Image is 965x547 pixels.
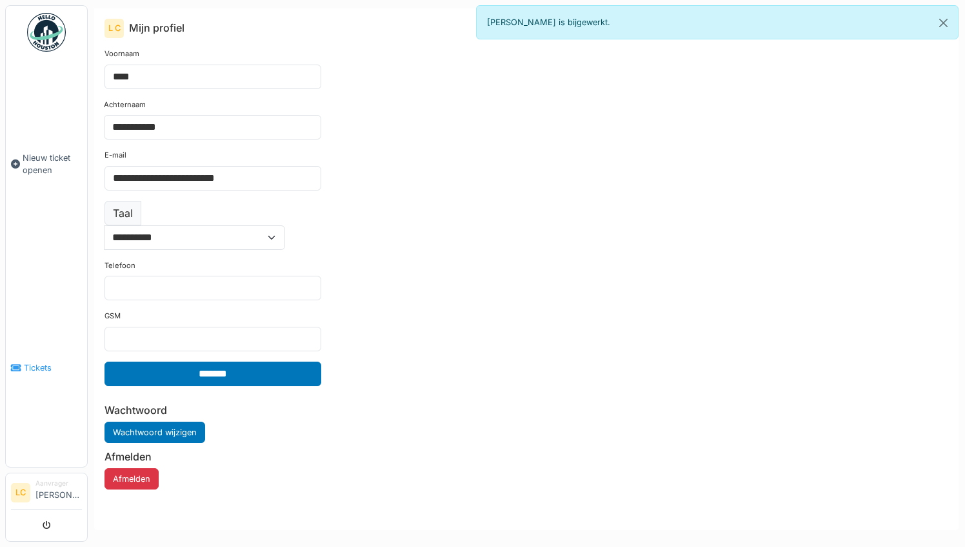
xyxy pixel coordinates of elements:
h6: Afmelden [104,451,321,463]
label: Telefoon [104,260,135,271]
a: Tickets [6,269,87,468]
button: Close [929,6,958,40]
h6: Mijn profiel [129,22,184,34]
a: LC Aanvrager[PERSON_NAME] [11,479,82,510]
span: Nieuw ticket openen [23,152,82,176]
li: [PERSON_NAME] [35,479,82,506]
label: Taal [104,201,141,225]
div: Aanvrager [35,479,82,488]
a: Nieuw ticket openen [6,59,87,269]
button: Afmelden [104,468,159,490]
img: Badge_color-CXgf-gQk.svg [27,13,66,52]
h6: Wachtwoord [104,404,321,417]
label: Voornaam [104,48,139,59]
label: Achternaam [104,99,146,110]
span: Tickets [24,362,82,374]
div: L C [104,19,124,38]
li: LC [11,483,30,502]
label: E-mail [104,150,126,161]
a: Wachtwoord wijzigen [104,422,205,443]
div: [PERSON_NAME] is bijgewerkt. [476,5,959,39]
label: GSM [104,311,121,322]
